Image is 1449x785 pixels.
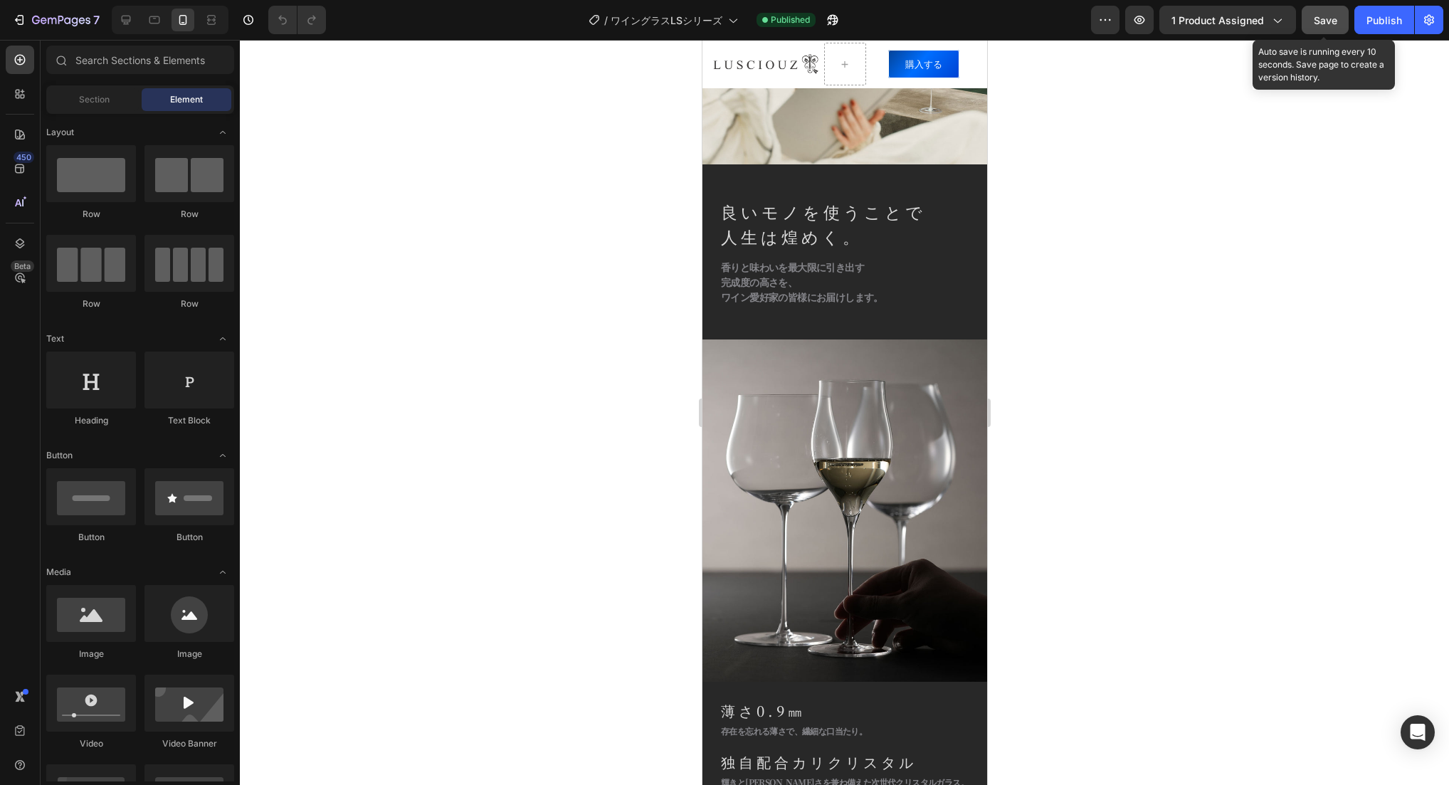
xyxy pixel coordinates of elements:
span: Button [46,449,73,462]
div: Heading [46,414,136,427]
p: 輝きと[PERSON_NAME]さを兼ね備えた次世代クリスタルガラス。 [19,736,283,749]
div: Publish [1366,13,1402,28]
span: Toggle open [211,327,234,350]
div: Button [144,531,234,544]
div: Video Banner [144,737,234,750]
button: Publish [1354,6,1414,34]
div: Row [144,208,234,221]
span: Save [1314,14,1337,26]
span: 1 product assigned [1171,13,1264,28]
div: 450 [14,152,34,163]
iframe: Design area [702,40,987,785]
div: Video [46,737,136,750]
span: Toggle open [211,121,234,144]
span: Text [46,332,64,345]
span: Media [46,566,71,579]
div: Text Block [144,414,234,427]
span: Element [170,93,203,106]
div: Undo/Redo [268,6,326,34]
span: Layout [46,126,74,139]
div: Row [46,208,136,221]
div: Button [46,531,136,544]
span: Toggle open [211,444,234,467]
div: Row [46,297,136,310]
button: 1 product assigned [1159,6,1296,34]
span: ワイングラスLSシリーズ [611,13,722,28]
span: / [604,13,608,28]
div: Row [144,297,234,310]
div: Image [46,648,136,660]
div: Image [144,648,234,660]
button: 7 [6,6,106,34]
span: Toggle open [211,561,234,584]
div: Beta [11,260,34,272]
input: Search Sections & Elements [46,46,234,74]
span: Published [771,14,810,26]
button: Save [1302,6,1349,34]
p: 7 [93,11,100,28]
div: Open Intercom Messenger [1401,715,1435,749]
span: Section [79,93,110,106]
